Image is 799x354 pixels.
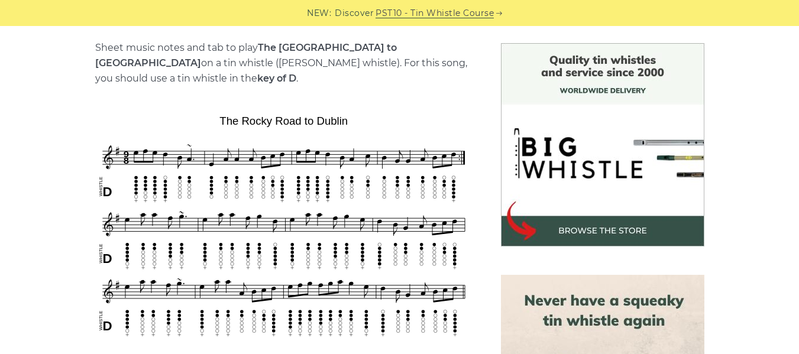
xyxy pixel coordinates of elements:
[307,7,331,20] span: NEW:
[335,7,374,20] span: Discover
[95,111,473,340] img: The Rocky Road to Dublin Tin Whistle Tabs & Sheet Music
[257,73,296,84] strong: key of D
[376,7,494,20] a: PST10 - Tin Whistle Course
[501,43,704,246] img: BigWhistle Tin Whistle Store
[95,40,473,86] p: Sheet music notes and tab to play on a tin whistle ([PERSON_NAME] whistle). For this song, you sh...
